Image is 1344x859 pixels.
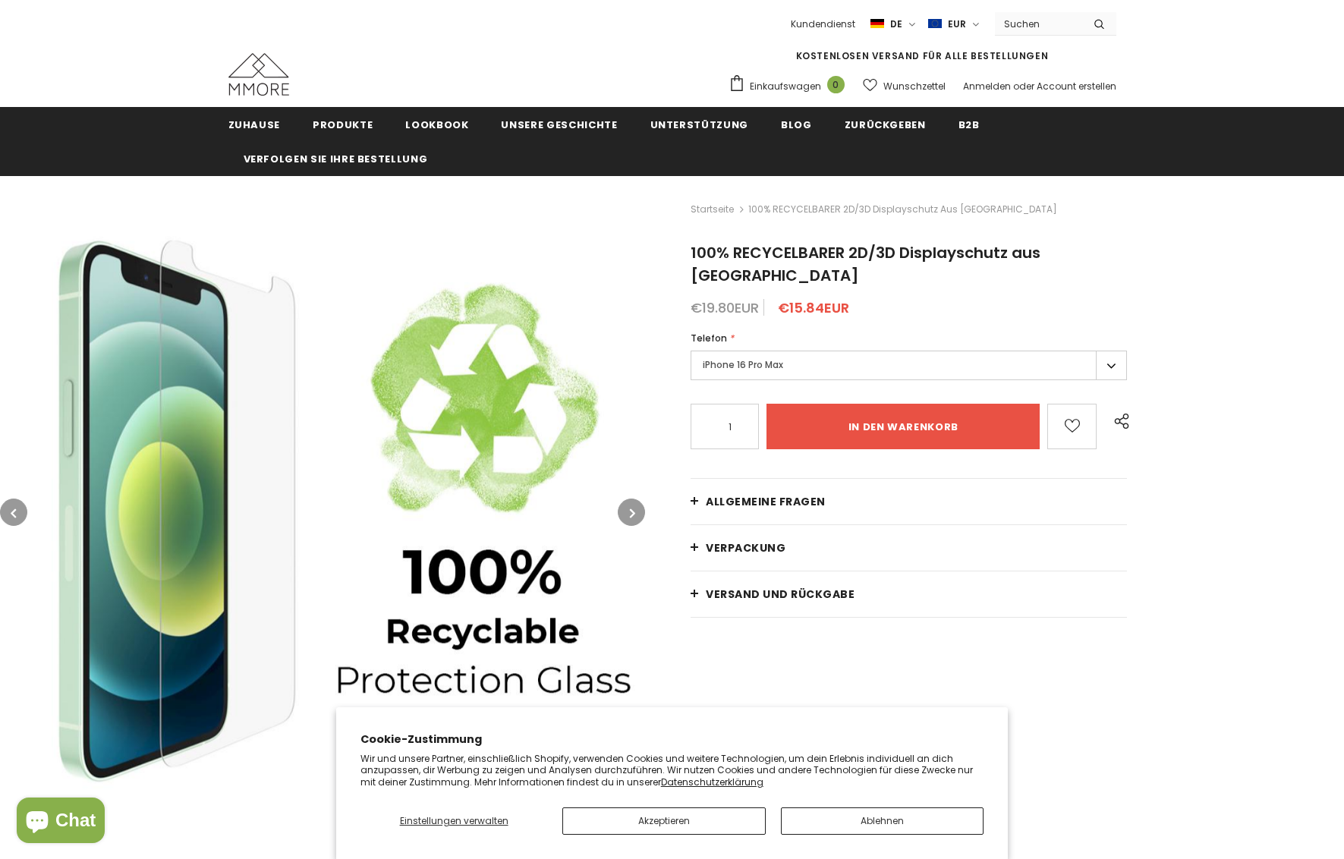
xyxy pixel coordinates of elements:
[863,73,946,99] a: Wunschzettel
[796,49,1049,62] span: KOSTENLOSEN VERSAND FÜR ALLE BESTELLUNGEN
[827,76,845,93] span: 0
[706,494,826,509] span: Allgemeine Fragen
[691,525,1127,571] a: Verpackung
[958,107,980,141] a: B2B
[845,107,926,141] a: Zurückgeben
[244,141,428,175] a: Verfolgen Sie Ihre Bestellung
[650,107,748,141] a: Unterstützung
[729,74,852,97] a: Einkaufswagen 0
[781,807,984,835] button: Ablehnen
[870,17,884,30] img: i-lang-2.png
[691,351,1127,380] label: iPhone 16 Pro Max
[501,107,617,141] a: Unsere Geschichte
[766,404,1040,449] input: in den warenkorb
[360,807,548,835] button: Einstellungen verwalten
[650,118,748,132] span: Unterstützung
[691,242,1040,286] span: 100% RECYCELBARER 2D/3D Displayschutz aus [GEOGRAPHIC_DATA]
[228,107,281,141] a: Zuhause
[244,152,428,166] span: Verfolgen Sie Ihre Bestellung
[360,753,984,788] p: Wir und unsere Partner, einschließlich Shopify, verwenden Cookies und weitere Technologien, um de...
[1037,80,1116,93] a: Account erstellen
[228,118,281,132] span: Zuhause
[562,807,765,835] button: Akzeptieren
[706,587,855,602] span: Versand und Rückgabe
[400,814,508,827] span: Einstellungen verwalten
[228,53,289,96] img: MMORE Cases
[948,17,966,32] span: EUR
[405,118,468,132] span: Lookbook
[691,479,1127,524] a: Allgemeine Fragen
[313,118,373,132] span: Produkte
[778,298,849,317] span: €15.84EUR
[691,298,759,317] span: €19.80EUR
[691,332,727,345] span: Telefon
[661,776,763,788] a: Datenschutzerklärung
[781,107,812,141] a: Blog
[501,118,617,132] span: Unsere Geschichte
[750,79,821,94] span: Einkaufswagen
[963,80,1011,93] a: Anmelden
[12,798,109,847] inbox-online-store-chat: Onlineshop-Chat von Shopify
[791,17,855,30] span: Kundendienst
[748,200,1057,219] span: 100% RECYCELBARER 2D/3D Displayschutz aus [GEOGRAPHIC_DATA]
[706,540,785,555] span: Verpackung
[883,79,946,94] span: Wunschzettel
[995,13,1082,35] input: Search Site
[958,118,980,132] span: B2B
[360,732,984,747] h2: Cookie-Zustimmung
[781,118,812,132] span: Blog
[313,107,373,141] a: Produkte
[1013,80,1034,93] span: oder
[691,571,1127,617] a: Versand und Rückgabe
[845,118,926,132] span: Zurückgeben
[405,107,468,141] a: Lookbook
[691,200,734,219] a: Startseite
[890,17,902,32] span: de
